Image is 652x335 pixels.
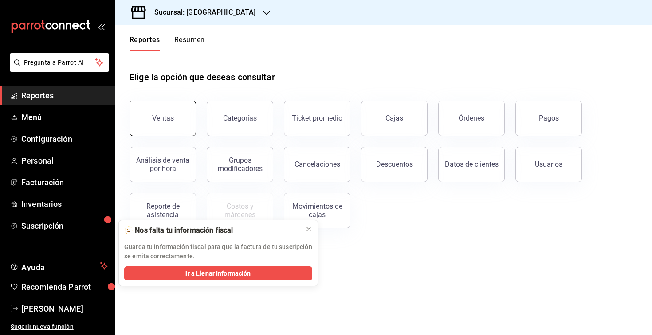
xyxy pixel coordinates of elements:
[21,133,108,145] span: Configuración
[11,322,108,331] span: Sugerir nueva función
[361,101,428,136] a: Cajas
[152,114,174,122] div: Ventas
[295,160,340,168] div: Cancelaciones
[21,303,108,315] span: [PERSON_NAME]
[130,70,275,84] h1: Elige la opción que deseas consultar
[535,160,562,168] div: Usuarios
[124,266,312,280] button: Ir a Llenar Información
[6,64,109,74] a: Pregunta a Parrot AI
[376,160,413,168] div: Descuentos
[124,242,312,261] p: Guarda tu información fiscal para que la factura de tu suscripción se emita correctamente.
[539,114,559,122] div: Pagos
[24,58,95,67] span: Pregunta a Parrot AI
[135,202,190,219] div: Reporte de asistencia
[212,156,267,173] div: Grupos modificadores
[284,147,350,182] button: Cancelaciones
[21,198,108,210] span: Inventarios
[438,101,505,136] button: Órdenes
[130,35,205,51] div: navigation tabs
[292,114,342,122] div: Ticket promedio
[361,147,428,182] button: Descuentos
[21,261,96,271] span: Ayuda
[135,156,190,173] div: Análisis de venta por hora
[515,147,582,182] button: Usuarios
[445,160,499,168] div: Datos de clientes
[147,7,256,18] h3: Sucursal: [GEOGRAPHIC_DATA]
[21,281,108,293] span: Recomienda Parrot
[98,23,105,30] button: open_drawer_menu
[21,111,108,123] span: Menú
[21,155,108,167] span: Personal
[130,101,196,136] button: Ventas
[130,35,160,51] button: Reportes
[124,226,298,235] div: 🫥 Nos falta tu información fiscal
[207,101,273,136] button: Categorías
[130,147,196,182] button: Análisis de venta por hora
[284,101,350,136] button: Ticket promedio
[459,114,484,122] div: Órdenes
[21,220,108,232] span: Suscripción
[212,202,267,219] div: Costos y márgenes
[207,147,273,182] button: Grupos modificadores
[290,202,345,219] div: Movimientos de cajas
[10,53,109,72] button: Pregunta a Parrot AI
[438,147,505,182] button: Datos de clientes
[185,269,251,278] span: Ir a Llenar Información
[515,101,582,136] button: Pagos
[385,113,404,124] div: Cajas
[284,193,350,228] button: Movimientos de cajas
[21,176,108,188] span: Facturación
[223,114,257,122] div: Categorías
[130,193,196,228] button: Reporte de asistencia
[174,35,205,51] button: Resumen
[21,90,108,101] span: Reportes
[207,193,273,228] button: Contrata inventarios para ver este reporte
